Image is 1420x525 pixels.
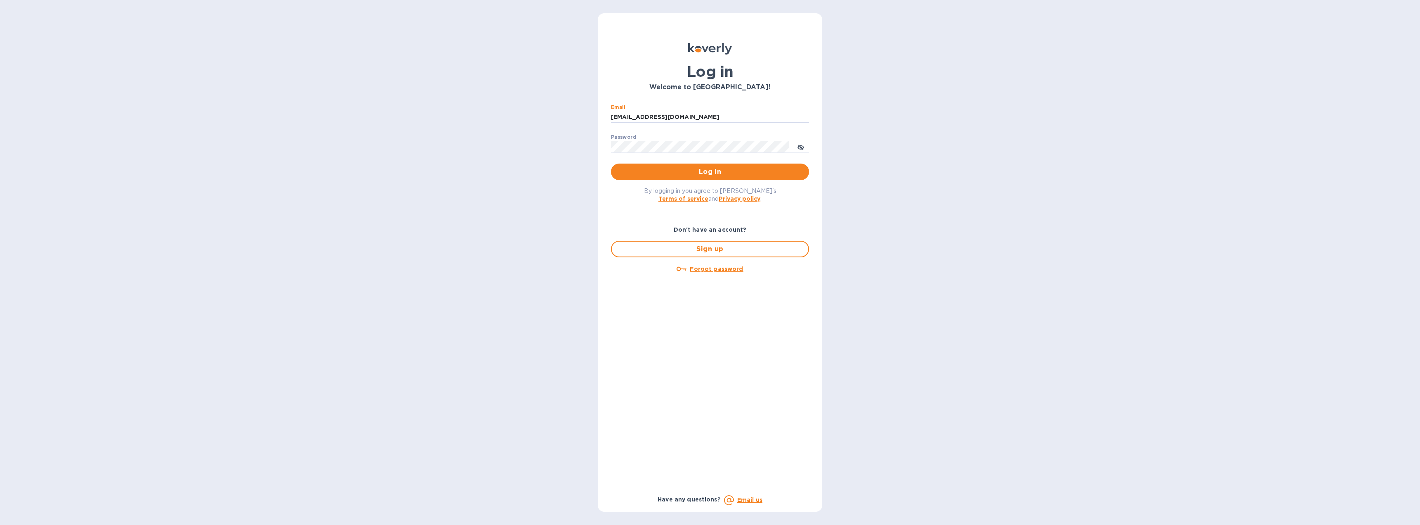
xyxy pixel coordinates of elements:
h1: Log in [611,63,809,80]
a: Terms of service [658,195,708,202]
span: By logging in you agree to [PERSON_NAME]'s and . [644,188,776,202]
button: Log in [611,164,809,180]
h3: Welcome to [GEOGRAPHIC_DATA]! [611,83,809,91]
label: Email [611,105,625,110]
img: Koverly [688,43,732,55]
input: Enter email address [611,111,809,124]
b: Have any questions? [658,496,721,503]
u: Forgot password [690,266,743,272]
label: Password [611,135,636,140]
span: Sign up [618,244,802,254]
b: Don't have an account? [674,226,747,233]
a: Privacy policy [719,195,760,202]
button: toggle password visibility [793,138,809,155]
button: Sign up [611,241,809,257]
span: Log in [618,167,802,177]
a: Email us [737,496,762,503]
